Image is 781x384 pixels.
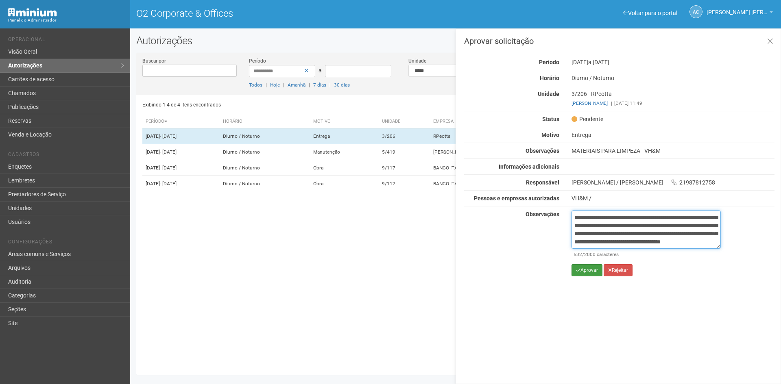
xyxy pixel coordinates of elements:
[334,82,350,88] a: 30 dias
[329,82,331,88] span: |
[310,160,379,176] td: Obra
[464,37,774,45] h3: Aprovar solicitação
[430,128,567,144] td: RPeotta
[526,211,559,217] strong: Observações
[604,264,633,276] button: Rejeitar
[379,128,430,144] td: 3/206
[379,176,430,192] td: 9/117
[142,144,220,160] td: [DATE]
[430,144,567,160] td: [PERSON_NAME] Advocacia
[541,132,559,138] strong: Motivo
[220,160,310,176] td: Diurno / Noturno
[160,165,177,171] span: - [DATE]
[310,115,379,128] th: Motivo
[572,115,603,123] span: Pendente
[430,176,567,192] td: BANCO ITAU
[379,115,430,128] th: Unidade
[249,82,262,88] a: Todos
[526,148,559,154] strong: Observações
[430,115,567,128] th: Empresa
[142,160,220,176] td: [DATE]
[283,82,284,88] span: |
[142,57,166,65] label: Buscar por
[499,163,559,170] strong: Informações adicionais
[8,152,124,160] li: Cadastros
[379,160,430,176] td: 9/117
[309,82,310,88] span: |
[572,195,774,202] div: VH&M /
[574,251,719,258] div: /2000 caracteres
[574,252,582,257] span: 532
[623,10,677,16] a: Voltar para o portal
[565,131,781,139] div: Entrega
[565,179,781,186] div: [PERSON_NAME] / [PERSON_NAME] 21987812758
[249,57,266,65] label: Período
[539,59,559,65] strong: Período
[266,82,267,88] span: |
[160,133,177,139] span: - [DATE]
[565,59,781,66] div: [DATE]
[474,195,559,202] strong: Pessoas e empresas autorizadas
[8,37,124,45] li: Operacional
[8,239,124,247] li: Configurações
[319,67,322,74] span: a
[538,91,559,97] strong: Unidade
[313,82,326,88] a: 7 dias
[565,74,781,82] div: Diurno / Noturno
[142,176,220,192] td: [DATE]
[572,100,608,106] a: [PERSON_NAME]
[707,10,773,17] a: [PERSON_NAME] [PERSON_NAME]
[526,179,559,186] strong: Responsável
[142,128,220,144] td: [DATE]
[762,33,779,50] a: Fechar
[160,181,177,187] span: - [DATE]
[136,35,775,47] h2: Autorizações
[310,128,379,144] td: Entrega
[142,99,453,111] div: Exibindo 1-4 de 4 itens encontrados
[142,115,220,128] th: Período
[542,116,559,122] strong: Status
[430,160,567,176] td: BANCO ITAU
[707,1,768,15] span: Ana Carla de Carvalho Silva
[270,82,280,88] a: Hoje
[572,100,774,107] div: [DATE] 11:49
[160,149,177,155] span: - [DATE]
[310,144,379,160] td: Manutenção
[220,115,310,128] th: Horário
[220,128,310,144] td: Diurno / Noturno
[588,59,609,65] span: a [DATE]
[572,264,602,276] button: Aprovar
[565,147,781,154] div: MATERIAIS PARA LIMPEZA - VH&M
[408,57,426,65] label: Unidade
[8,8,57,17] img: Minium
[565,90,781,107] div: 3/206 - RPeotta
[310,176,379,192] td: Obra
[8,17,124,24] div: Painel do Administrador
[220,176,310,192] td: Diurno / Noturno
[611,100,612,106] span: |
[288,82,305,88] a: Amanhã
[136,8,449,19] h1: O2 Corporate & Offices
[689,5,702,18] a: AC
[379,144,430,160] td: 5/419
[220,144,310,160] td: Diurno / Noturno
[540,75,559,81] strong: Horário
